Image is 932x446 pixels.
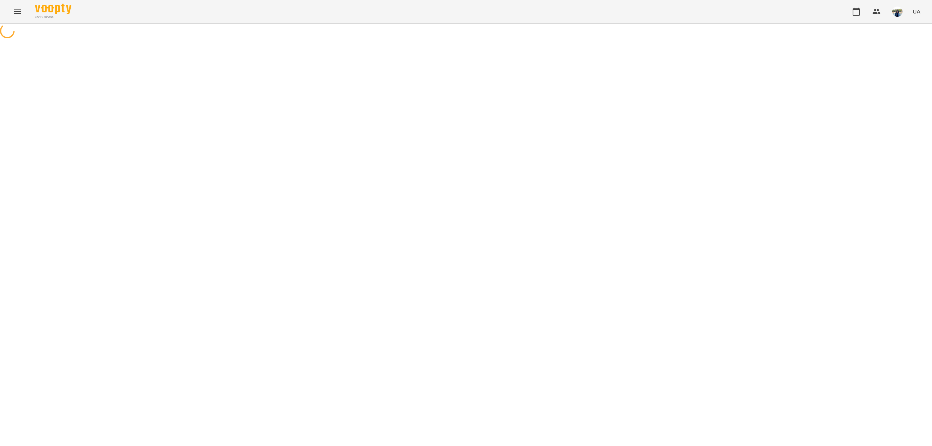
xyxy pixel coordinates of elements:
span: For Business [35,15,71,20]
img: 79bf113477beb734b35379532aeced2e.jpg [892,7,903,17]
button: Menu [9,3,26,20]
img: Voopty Logo [35,4,71,14]
span: UA [913,8,920,15]
button: UA [910,5,923,18]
